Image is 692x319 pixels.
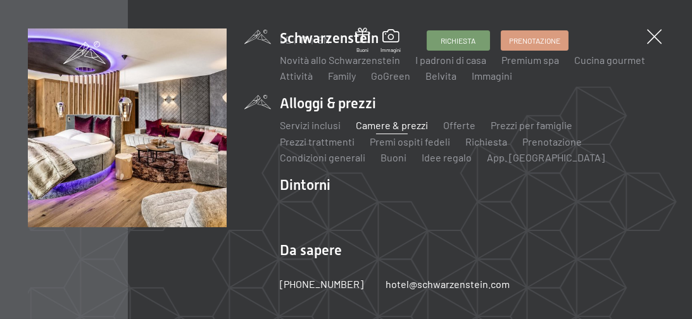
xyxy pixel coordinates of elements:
[301,35,308,46] a: IT
[501,31,568,50] a: Prenotazione
[356,119,428,131] a: Camere & prezzi
[386,277,510,291] a: hotel@schwarzenstein.com
[465,135,507,147] a: Richiesta
[280,277,363,291] a: [PHONE_NUMBER]
[280,35,291,46] a: DE
[427,31,489,50] a: Richiesta
[509,35,560,46] span: Prenotazione
[491,119,572,131] a: Prezzi per famiglie
[328,70,356,82] a: Family
[441,35,475,46] span: Richiesta
[415,54,486,66] a: I padroni di casa
[280,151,365,163] a: Condizioni generali
[355,47,370,54] span: Buoni
[574,54,645,66] a: Cucina gourmet
[318,35,330,46] a: EN
[487,151,605,163] a: App. [GEOGRAPHIC_DATA]
[425,70,456,82] a: Belvita
[381,151,406,163] a: Buoni
[355,28,370,54] a: Buoni
[370,135,450,147] a: Premi ospiti fedeli
[280,119,341,131] a: Servizi inclusi
[280,54,400,66] a: Novità allo Schwarzenstein
[501,54,559,66] a: Premium spa
[371,70,410,82] a: GoGreen
[443,119,475,131] a: Offerte
[522,135,582,147] a: Prenotazione
[280,135,355,147] a: Prezzi trattmenti
[280,278,363,290] span: [PHONE_NUMBER]
[381,29,401,53] a: Immagini
[280,70,313,82] a: Attività
[472,70,512,82] a: Immagini
[381,47,401,54] span: Immagini
[422,151,472,163] a: Idee regalo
